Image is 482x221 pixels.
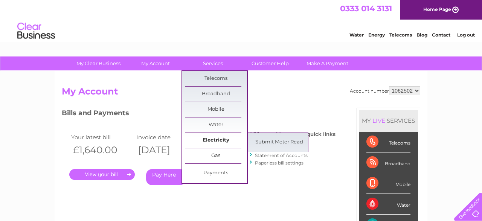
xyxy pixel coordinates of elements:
a: Submit Meter Read [248,135,310,150]
a: Statement of Accounts [255,152,308,158]
a: Telecoms [389,32,412,38]
a: Services [182,56,244,70]
a: Paperless bill settings [255,160,304,166]
div: Clear Business is a trading name of Verastar Limited (registered in [GEOGRAPHIC_DATA] No. 3667643... [64,4,419,37]
td: Invoice date [134,132,200,142]
a: Customer Help [239,56,301,70]
a: Payments [185,166,247,181]
div: LIVE [371,117,387,124]
a: Pay Here [146,169,186,185]
th: £1,640.00 [69,142,134,158]
a: 0333 014 3131 [340,4,392,13]
a: Log out [457,32,475,38]
div: MY SERVICES [359,110,418,131]
div: Mobile [366,173,410,194]
h3: Bills and Payments [62,108,336,121]
a: Mobile [185,102,247,117]
a: Broadband [185,87,247,102]
h4: Billing and Payments quick links [250,131,336,137]
a: Make A Payment [296,56,358,70]
a: Telecoms [185,71,247,86]
a: Water [185,117,247,133]
a: Energy [368,32,385,38]
div: Broadband [366,152,410,173]
td: Your latest bill [69,132,134,142]
a: . [69,169,135,180]
th: [DATE] [134,142,200,158]
a: Water [349,32,364,38]
h2: My Account [62,86,420,101]
div: Telecoms [366,132,410,152]
a: Blog [416,32,427,38]
a: Contact [432,32,450,38]
div: Water [366,194,410,215]
div: Account number [350,86,420,95]
a: Electricity [185,133,247,148]
a: Gas [185,148,247,163]
a: My Clear Business [67,56,130,70]
img: logo.png [17,20,55,43]
a: My Account [125,56,187,70]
